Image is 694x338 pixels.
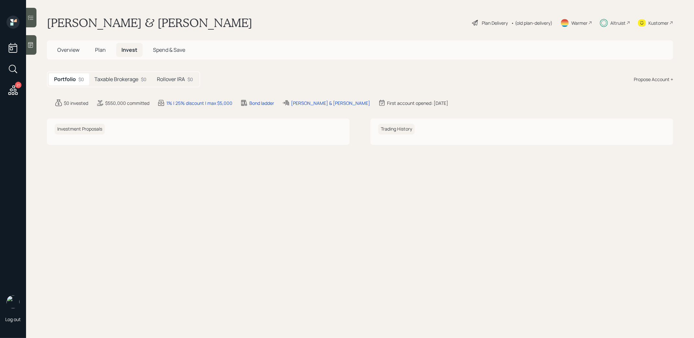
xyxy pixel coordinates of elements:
[387,100,448,106] div: First account opened: [DATE]
[54,76,76,82] h5: Portfolio
[153,46,185,53] span: Spend & Save
[166,100,232,106] div: 1% | 25% discount | max $5,000
[482,20,508,26] div: Plan Delivery
[95,46,106,53] span: Plan
[157,76,185,82] h5: Rollover IRA
[7,295,20,308] img: treva-nostdahl-headshot.png
[78,76,84,83] div: $0
[511,20,552,26] div: • (old plan-delivery)
[141,76,146,83] div: $0
[15,82,21,88] div: 21
[249,100,274,106] div: Bond ladder
[291,100,370,106] div: [PERSON_NAME] & [PERSON_NAME]
[648,20,669,26] div: Kustomer
[57,46,79,53] span: Overview
[187,76,193,83] div: $0
[105,100,149,106] div: $550,000 committed
[47,16,252,30] h1: [PERSON_NAME] & [PERSON_NAME]
[571,20,588,26] div: Warmer
[634,76,673,83] div: Propose Account +
[5,316,21,322] div: Log out
[94,76,138,82] h5: Taxable Brokerage
[64,100,88,106] div: $0 invested
[610,20,626,26] div: Altruist
[55,124,105,134] h6: Investment Proposals
[378,124,415,134] h6: Trading History
[121,46,137,53] span: Invest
